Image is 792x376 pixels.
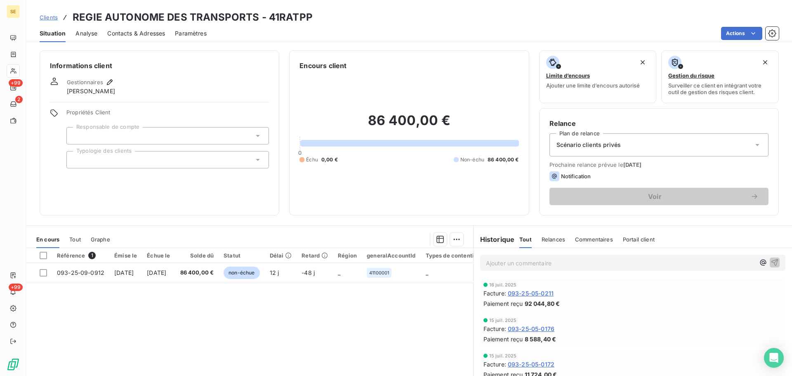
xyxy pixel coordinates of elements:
[57,252,104,259] div: Référence
[180,252,214,259] div: Solde dû
[40,14,58,21] span: Clients
[91,236,110,243] span: Graphe
[270,252,292,259] div: Délai
[488,156,519,163] span: 86 400,00 €
[474,234,515,244] h6: Historique
[224,252,259,259] div: Statut
[67,87,115,95] span: [PERSON_NAME]
[40,13,58,21] a: Clients
[9,79,23,87] span: +99
[302,252,328,259] div: Retard
[542,236,565,243] span: Relances
[175,29,207,38] span: Paramètres
[561,173,591,180] span: Notification
[546,72,590,79] span: Limite d’encours
[180,269,214,277] span: 86 400,00 €
[489,318,517,323] span: 15 juil. 2025
[114,252,137,259] div: Émise le
[556,141,621,149] span: Scénario clients privés
[483,335,523,343] span: Paiement reçu
[508,289,554,298] span: 093-25-05-0211
[623,236,655,243] span: Portail client
[668,82,772,95] span: Surveiller ce client en intégrant votre outil de gestion des risques client.
[525,299,560,308] span: 92 044,80 €
[321,156,338,163] span: 0,00 €
[460,156,484,163] span: Non-échu
[426,269,428,276] span: _
[270,269,279,276] span: 12 j
[299,61,346,71] h6: Encours client
[88,252,96,259] span: 1
[147,269,166,276] span: [DATE]
[549,118,768,128] h6: Relance
[299,112,519,137] h2: 86 400,00 €
[575,236,613,243] span: Commentaires
[40,29,66,38] span: Situation
[539,50,657,103] button: Limite d’encoursAjouter une limite d’encours autorisé
[15,96,23,103] span: 2
[483,324,506,333] span: Facture :
[224,267,259,279] span: non-échue
[36,236,59,243] span: En cours
[668,72,714,79] span: Gestion du risque
[549,188,768,205] button: Voir
[508,360,554,369] span: 093-25-05-0172
[147,252,170,259] div: Échue le
[721,27,762,40] button: Actions
[549,161,768,168] span: Prochaine relance prévue le
[426,252,484,259] div: Types de contentieux
[73,10,313,25] h3: REGIE AUTONOME DES TRANSPORTS - 41RATPP
[483,289,506,298] span: Facture :
[67,79,103,85] span: Gestionnaires
[489,353,517,358] span: 15 juil. 2025
[519,236,532,243] span: Tout
[306,156,318,163] span: Échu
[73,156,80,163] input: Ajouter une valeur
[7,358,20,371] img: Logo LeanPay
[559,193,750,200] span: Voir
[50,61,269,71] h6: Informations client
[73,132,80,140] input: Ajouter une valeur
[107,29,165,38] span: Contacts & Adresses
[302,269,315,276] span: -48 j
[525,335,556,343] span: 8 588,40 €
[623,161,642,168] span: [DATE]
[114,269,134,276] span: [DATE]
[338,269,340,276] span: _
[9,284,23,291] span: +99
[508,324,554,333] span: 093-25-05-0176
[7,5,20,18] div: SE
[483,360,506,369] span: Facture :
[661,50,779,103] button: Gestion du risqueSurveiller ce client en intégrant votre outil de gestion des risques client.
[489,282,517,287] span: 16 juil. 2025
[369,270,389,275] span: 41100001
[367,252,415,259] div: generalAccountId
[57,269,104,276] span: 093-25-09-0912
[338,252,357,259] div: Région
[69,236,81,243] span: Tout
[75,29,97,38] span: Analyse
[764,348,784,368] div: Open Intercom Messenger
[483,299,523,308] span: Paiement reçu
[66,109,269,121] span: Propriétés Client
[298,149,302,156] span: 0
[546,82,640,89] span: Ajouter une limite d’encours autorisé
